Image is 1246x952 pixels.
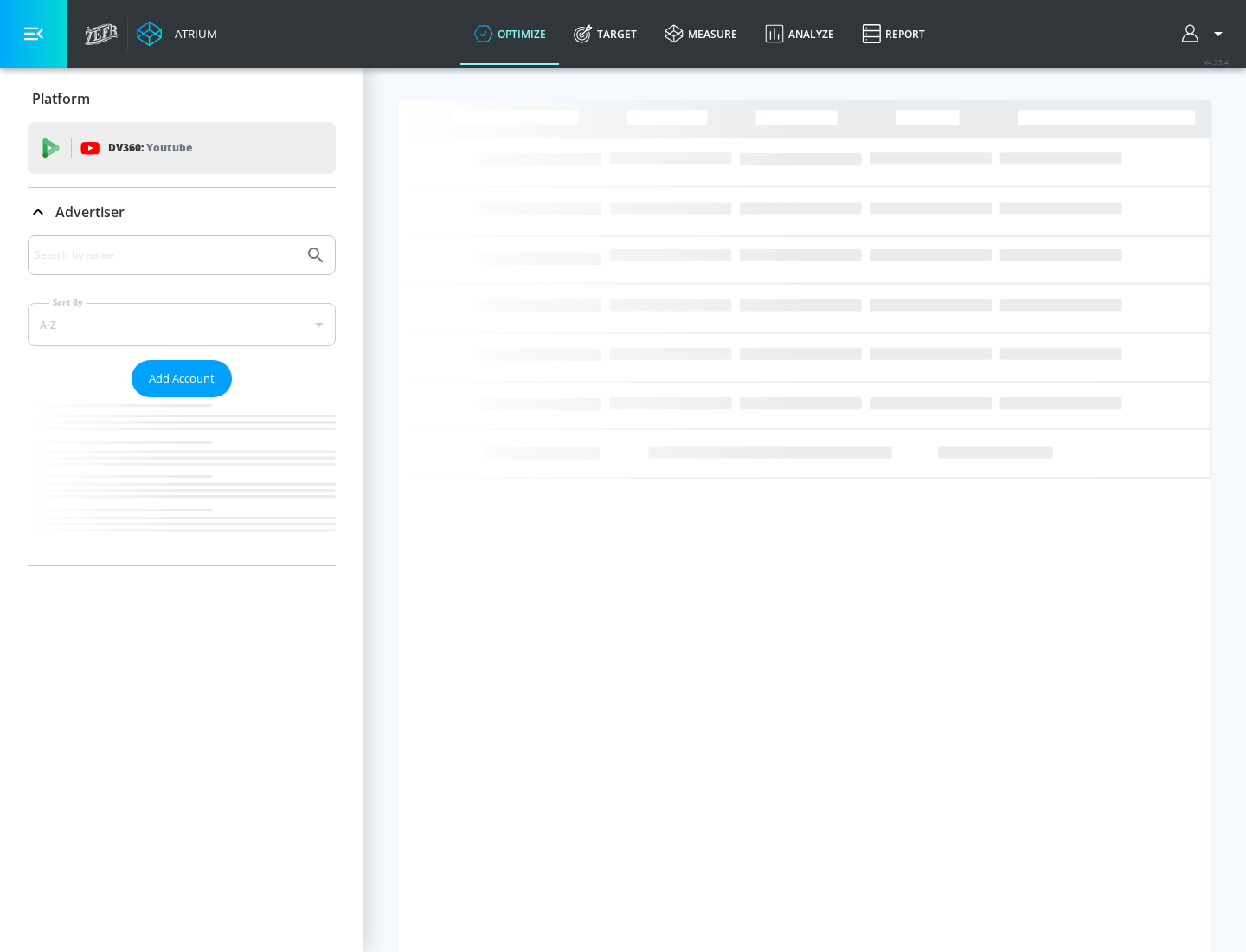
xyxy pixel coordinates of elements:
[28,74,336,123] div: Platform
[146,138,192,157] p: Youtube
[28,188,336,236] div: Advertiser
[848,3,939,65] a: Report
[32,89,90,108] p: Platform
[1204,57,1229,67] span: v 4.25.4
[28,122,336,174] div: DV360: Youtube
[35,244,297,267] input: Search by name
[108,138,192,158] p: DV360:
[560,3,651,65] a: Target
[751,3,848,65] a: Analyze
[28,397,336,565] nav: list of Advertiser
[651,3,751,65] a: measure
[28,235,336,565] div: Advertiser
[149,369,215,389] span: Add Account
[168,26,217,42] div: Atrium
[55,203,125,222] p: Advertiser
[28,303,336,346] div: A-Z
[460,3,560,65] a: optimize
[49,297,87,308] label: Sort By
[132,360,232,397] button: Add Account
[137,21,217,47] a: Atrium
